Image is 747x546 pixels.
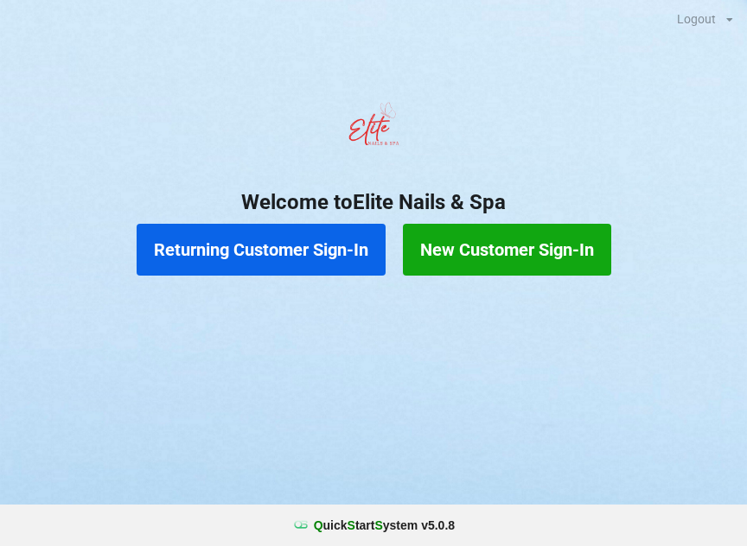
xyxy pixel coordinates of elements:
[348,518,355,532] span: S
[292,517,310,534] img: favicon.ico
[677,13,716,25] div: Logout
[137,224,386,276] button: Returning Customer Sign-In
[314,518,323,532] span: Q
[374,518,382,532] span: S
[314,517,455,534] b: uick tart ystem v 5.0.8
[403,224,611,276] button: New Customer Sign-In
[339,94,408,163] img: EliteNailsSpa-Logo1.png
